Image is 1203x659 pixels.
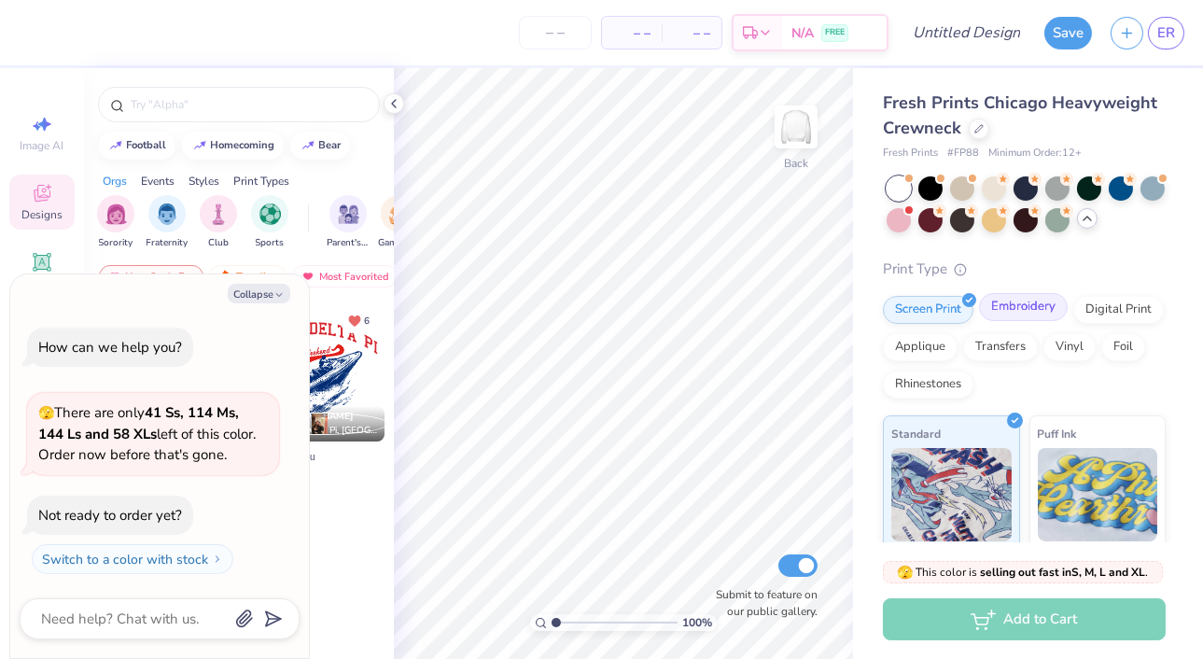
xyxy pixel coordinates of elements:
[883,371,973,399] div: Rhinestones
[1043,333,1096,361] div: Vinyl
[988,146,1082,161] span: Minimum Order: 12 +
[276,424,377,438] span: Alpha Delta Pi, [GEOGRAPHIC_DATA][US_STATE]
[157,203,177,225] img: Fraternity Image
[898,564,914,582] span: 🫣
[947,146,979,161] span: # FP88
[1101,333,1145,361] div: Foil
[389,203,411,225] img: Game Day Image
[319,140,342,150] div: bear
[189,173,219,189] div: Styles
[378,236,421,250] span: Game Day
[147,195,189,250] div: filter for Fraternity
[1073,296,1164,324] div: Digital Print
[791,23,814,43] span: N/A
[212,554,223,565] img: Switch to a color with stock
[1044,17,1092,49] button: Save
[256,236,285,250] span: Sports
[963,333,1038,361] div: Transfers
[613,23,650,43] span: – –
[209,265,287,287] div: Trending
[192,140,207,151] img: trend_line.gif
[141,173,175,189] div: Events
[99,236,133,250] span: Sorority
[211,140,275,150] div: homecoming
[1038,448,1158,541] img: Puff Ink
[682,614,712,631] span: 100 %
[883,146,938,161] span: Fresh Prints
[378,195,421,250] div: filter for Game Day
[38,338,182,357] div: How can we help you?
[378,195,421,250] button: filter button
[301,140,315,151] img: trend_line.gif
[200,195,237,250] button: filter button
[338,203,359,225] img: Parent's Weekend Image
[182,132,284,160] button: homecoming
[891,448,1012,541] img: Standard
[147,195,189,250] button: filter button
[38,404,54,422] span: 🫣
[327,236,370,250] span: Parent's Weekend
[217,270,232,283] img: trending.gif
[129,95,368,114] input: Try "Alpha"
[21,207,63,222] span: Designs
[38,506,182,525] div: Not ready to order yet?
[891,424,941,443] span: Standard
[108,140,123,151] img: trend_line.gif
[200,195,237,250] div: filter for Club
[706,586,818,620] label: Submit to feature on our public gallery.
[898,564,1149,581] span: This color is .
[103,173,127,189] div: Orgs
[276,410,354,423] span: [PERSON_NAME]
[208,203,229,225] img: Club Image
[208,236,229,250] span: Club
[1157,22,1175,44] span: ER
[979,293,1068,321] div: Embroidery
[1038,424,1077,443] span: Puff Ink
[673,23,710,43] span: – –
[147,236,189,250] span: Fraternity
[97,195,134,250] button: filter button
[228,284,290,303] button: Collapse
[259,203,281,225] img: Sports Image
[97,195,134,250] div: filter for Sorority
[784,155,808,172] div: Back
[777,108,815,146] img: Back
[21,138,64,153] span: Image AI
[883,296,973,324] div: Screen Print
[364,316,370,326] span: 6
[327,195,370,250] button: filter button
[301,270,315,283] img: most_fav.gif
[883,91,1157,139] span: Fresh Prints Chicago Heavyweight Crewneck
[105,203,127,225] img: Sorority Image
[32,544,233,574] button: Switch to a color with stock
[292,265,398,287] div: Most Favorited
[233,173,289,189] div: Print Types
[38,403,256,464] span: There are only left of this color. Order now before that's gone.
[825,26,845,39] span: FREE
[107,270,122,283] img: most_fav.gif
[340,308,378,333] button: Unlike
[99,265,203,287] div: Your Org's Fav
[251,195,288,250] button: filter button
[1148,17,1184,49] a: ER
[327,195,370,250] div: filter for Parent's Weekend
[883,333,958,361] div: Applique
[38,403,239,443] strong: 41 Ss, 114 Ms, 144 Ls and 58 XLs
[898,14,1035,51] input: Untitled Design
[981,565,1146,580] strong: selling out fast in S, M, L and XL
[251,195,288,250] div: filter for Sports
[98,132,175,160] button: football
[883,259,1166,280] div: Print Type
[519,16,592,49] input: – –
[290,132,350,160] button: bear
[127,140,167,150] div: football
